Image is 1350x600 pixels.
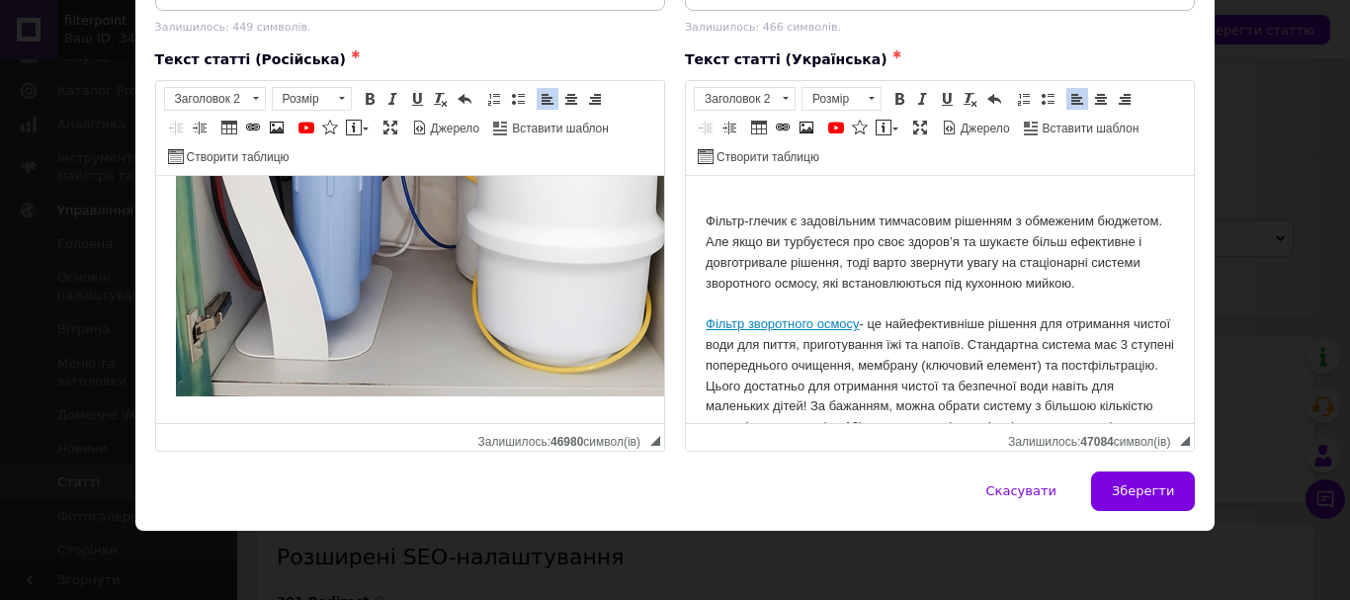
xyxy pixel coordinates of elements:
[507,88,529,110] a: Вставити/видалити маркований список
[242,117,264,138] a: Вставити/Редагувати посилання (Ctrl+L)
[695,88,776,110] span: Заголовок 2
[986,483,1056,498] span: Скасувати
[802,87,882,111] a: Розмір
[1021,117,1142,138] a: Вставити шаблон
[382,88,404,110] a: Курсив (Ctrl+I)
[802,88,862,110] span: Розмір
[718,117,740,138] a: Збільшити відступ
[966,471,1077,511] button: Скасувати
[490,117,612,138] a: Вставити шаблон
[273,88,332,110] span: Розмір
[936,88,958,110] a: Підкреслений (Ctrl+U)
[686,176,1194,423] iframe: Редактор, 01601DE1-71FA-4646-9317-7185BECACC22
[380,117,401,138] a: Максимізувати
[960,88,981,110] a: Видалити форматування
[359,88,380,110] a: Жирний (Ctrl+B)
[695,117,717,138] a: Зменшити відступ
[266,117,288,138] a: Зображення
[650,436,660,446] span: Потягніть для зміни розмірів
[295,117,317,138] a: Додати відео з YouTube
[165,88,246,110] span: Заголовок 2
[1008,430,1180,449] div: Кiлькiсть символiв
[1114,88,1136,110] a: По правому краю
[873,117,901,138] a: Вставити повідомлення
[714,149,819,166] span: Створити таблицю
[892,49,901,62] span: ✱
[1090,88,1112,110] a: По центру
[939,117,1013,138] a: Джерело
[478,430,650,449] div: Кiлькiсть символiв
[156,176,664,423] iframe: Редактор, 16AA0553-B216-4F5A-BEA0-36454D345129
[430,88,452,110] a: Видалити форматування
[796,117,817,138] a: Зображення
[748,117,770,138] a: Таблиця
[1180,436,1190,446] span: Потягніть для зміни розмірів
[406,88,428,110] a: Підкреслений (Ctrl+U)
[351,49,360,62] span: ✱
[164,87,266,111] a: Заголовок 2
[888,88,910,110] a: Жирний (Ctrl+B)
[319,117,341,138] a: Вставити іконку
[909,117,931,138] a: Максимізувати
[537,88,558,110] a: По лівому краю
[165,117,187,138] a: Зменшити відступ
[184,149,290,166] span: Створити таблицю
[409,117,483,138] a: Джерело
[849,117,871,138] a: Вставити іконку
[1080,435,1113,449] span: 47084
[428,121,480,137] span: Джерело
[155,51,346,67] span: Текст статті (Російська)
[584,88,606,110] a: По правому краю
[165,145,293,167] a: Створити таблицю
[1037,88,1058,110] a: Вставити/видалити маркований список
[189,117,211,138] a: Збільшити відступ
[1040,121,1139,137] span: Вставити шаблон
[483,88,505,110] a: Вставити/видалити нумерований список
[1112,483,1174,498] span: Зберегти
[912,88,934,110] a: Курсив (Ctrl+I)
[218,117,240,138] a: Таблиця
[550,435,583,449] span: 46980
[1013,88,1035,110] a: Вставити/видалити нумерований список
[695,145,822,167] a: Створити таблицю
[1091,471,1195,511] button: Зберегти
[772,117,794,138] a: Вставити/Редагувати посилання (Ctrl+L)
[155,21,311,34] span: Залишилось: 449 символів.
[958,121,1010,137] span: Джерело
[1066,88,1088,110] a: По лівому краю
[983,88,1005,110] a: Повернути (Ctrl+Z)
[685,51,887,67] span: Текст статті (Українська)
[454,88,475,110] a: Повернути (Ctrl+Z)
[685,21,841,34] span: Залишилось: 466 символів.
[825,117,847,138] a: Додати відео з YouTube
[560,88,582,110] a: По центру
[343,117,372,138] a: Вставити повідомлення
[509,121,609,137] span: Вставити шаблон
[694,87,796,111] a: Заголовок 2
[272,87,352,111] a: Розмір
